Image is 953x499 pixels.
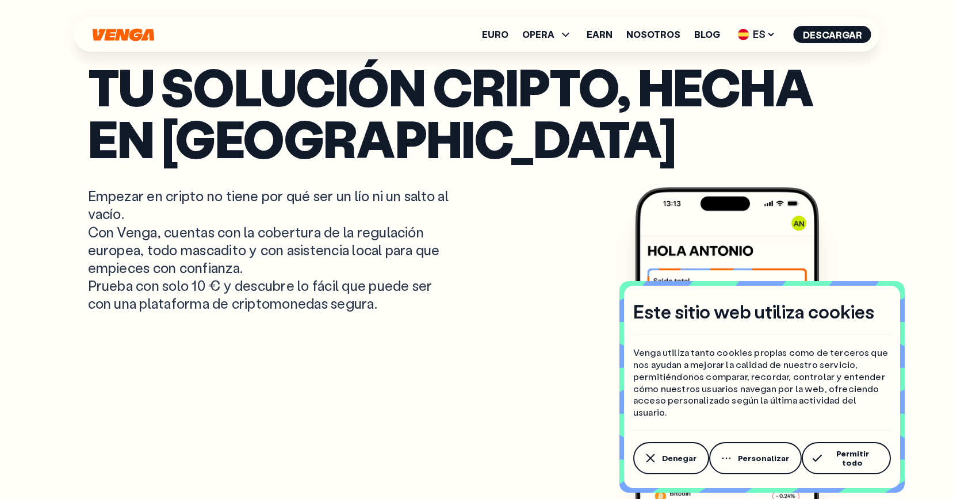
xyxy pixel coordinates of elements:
span: Personalizar [738,454,789,463]
h4: Este sitio web utiliza cookies [633,300,874,324]
span: ES [734,25,780,44]
a: Blog [694,30,720,39]
svg: Inicio [91,28,156,41]
button: Personalizar [709,442,802,474]
img: flag-es [738,29,749,40]
span: OPERA [522,30,554,39]
a: Nosotros [626,30,680,39]
span: Denegar [662,454,696,463]
p: Tu solución cripto, hecha en [GEOGRAPHIC_DATA] [88,60,866,164]
button: Denegar [633,442,709,474]
p: Empezar en cripto no tiene por qué ser un lío ni un salto al vacío. Con Venga, cuentas con la cob... [88,187,451,312]
button: Permitir todo [802,442,891,474]
a: Earn [587,30,613,39]
span: Permitir todo [826,449,878,467]
button: Descargar [794,26,871,43]
span: OPERA [522,28,573,41]
a: Euro [482,30,508,39]
p: Venga utiliza tanto cookies propias como de terceros que nos ayudan a mejorar la calidad de nuest... [633,347,891,419]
